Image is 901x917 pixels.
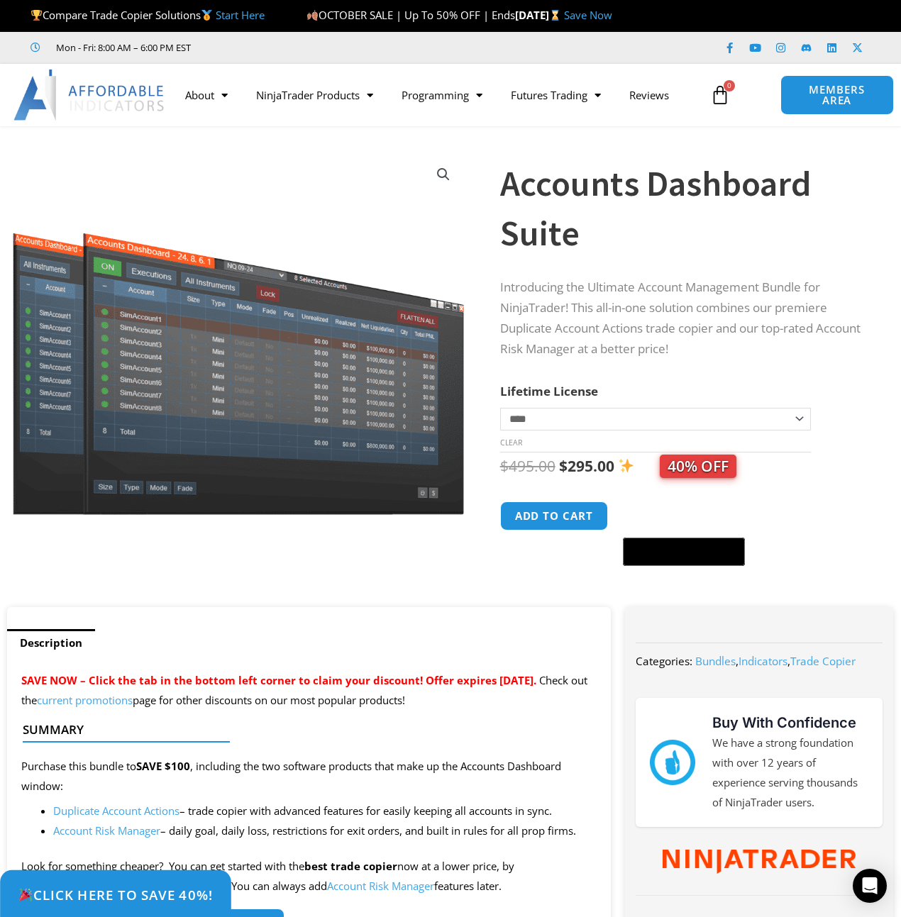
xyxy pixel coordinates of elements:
[31,10,42,21] img: 🏆
[387,79,497,111] a: Programming
[171,79,242,111] a: About
[21,671,597,711] p: Check out the page for other discounts on our most popular products!
[500,501,608,530] button: Add to cart
[559,456,614,476] bdi: 295.00
[712,733,869,812] p: We have a strong foundation with over 12 years of experience serving thousands of NinjaTrader users.
[53,823,160,838] a: Account Risk Manager
[739,654,787,668] a: Indicators
[306,8,515,22] span: OCTOBER SALE | Up To 50% OFF | Ends
[242,79,387,111] a: NinjaTrader Products
[53,801,597,821] li: – trade copier with advanced features for easily keeping all accounts in sync.
[515,8,564,22] strong: [DATE]
[695,654,856,668] span: , ,
[216,8,265,22] a: Start Here
[500,575,866,587] iframe: PayPal Message 1
[663,850,856,874] img: NinjaTrader Wordmark color RGB | Affordable Indicators – NinjaTrader
[712,712,869,733] h3: Buy With Confidence
[13,70,166,121] img: LogoAI | Affordable Indicators – NinjaTrader
[636,654,692,668] span: Categories:
[780,75,894,115] a: MEMBERS AREA
[53,821,597,841] li: – daily goal, daily loss, restrictions for exit orders, and built in rules for all prop firms.
[660,455,736,478] span: 40% OFF
[500,456,555,476] bdi: 495.00
[37,693,133,707] a: current promotions
[304,859,397,873] strong: best trade copier
[559,456,568,476] span: $
[7,629,95,657] a: Description
[790,654,856,668] a: Trade Copier
[31,8,265,22] span: Compare Trade Copier Solutions
[615,79,683,111] a: Reviews
[689,74,751,116] a: 0
[853,869,887,903] div: Open Intercom Messenger
[21,673,536,687] span: SAVE NOW – Click the tab in the bottom left corner to claim your discount! Offer expires [DATE].
[211,40,424,55] iframe: Customer reviews powered by Trustpilot
[21,757,597,796] p: Purchase this bundle to , including the two software products that make up the Accounts Dashboard...
[650,740,695,785] img: mark thumbs good 43913 | Affordable Indicators – NinjaTrader
[695,654,736,668] a: Bundles
[52,39,191,56] span: Mon - Fri: 8:00 AM – 6:00 PM EST
[550,10,560,21] img: ⌛
[620,499,748,533] iframe: Secure express checkout frame
[171,79,703,111] nav: Menu
[23,723,584,737] h4: Summary
[500,159,866,258] h1: Accounts Dashboard Suite
[19,888,33,901] img: 🎉
[21,857,597,896] p: Look for something cheaper? You can get started with the now at a lower price, by purchasing only...
[500,456,509,476] span: $
[307,10,318,21] img: 🍂
[795,84,879,106] span: MEMBERS AREA
[431,162,456,187] a: View full-screen image gallery
[500,277,866,360] p: Introducing the Ultimate Account Management Bundle for NinjaTrader! This all-in-one solution comb...
[724,80,735,91] span: 0
[500,438,522,448] a: Clear options
[53,804,179,818] a: Duplicate Account Actions
[500,383,598,399] label: Lifetime License
[201,10,212,21] img: 🥇
[136,759,190,773] strong: SAVE $100
[619,458,634,473] img: ✨
[497,79,615,111] a: Futures Trading
[623,538,745,566] button: Buy with GPay
[18,888,213,901] span: Click Here to save 40%!
[564,8,612,22] a: Save Now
